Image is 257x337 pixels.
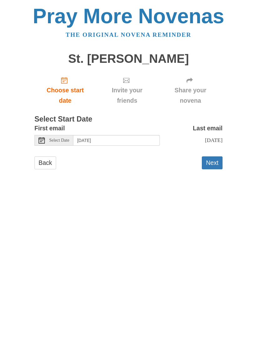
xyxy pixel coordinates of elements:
a: The original novena reminder [66,31,191,38]
button: Next [202,156,223,169]
span: Select Date [49,138,69,143]
span: Share your novena [165,85,216,106]
div: Click "Next" to confirm your start date first. [96,72,158,109]
a: Back [34,156,56,169]
h1: St. [PERSON_NAME] [34,52,223,66]
label: First email [34,123,65,133]
span: [DATE] [205,137,223,143]
div: Click "Next" to confirm your start date first. [158,72,223,109]
a: Pray More Novenas [33,4,224,28]
label: Last email [193,123,223,133]
h3: Select Start Date [34,115,223,123]
a: Choose start date [34,72,96,109]
span: Choose start date [41,85,90,106]
span: Invite your friends [102,85,152,106]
